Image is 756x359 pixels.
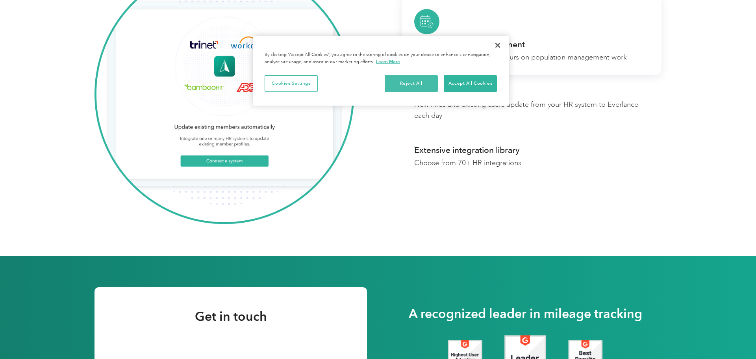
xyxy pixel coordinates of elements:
h2: Get in touch [195,309,267,324]
p: Set up in minutes and save hours on population management work [414,52,627,63]
div: A recognized leader in mileage tracking [409,306,642,322]
div: By clicking “Accept All Cookies”, you agree to the storing of cookies on your device to enhance s... [265,52,497,65]
div: Extensive integration library [414,146,520,154]
button: Cookies Settings [265,75,318,92]
div: Cookie banner [253,36,509,106]
button: Reject All [385,75,438,92]
a: More information about your privacy, opens in a new tab [376,59,400,64]
button: Close [489,37,506,54]
p: New hires and existing users update from your HR system to Everlance each day [414,99,649,121]
p: Choose from 70+ HR integrations ‍ [414,157,521,179]
button: Accept All Cookies [444,75,497,92]
div: Privacy [253,36,509,106]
